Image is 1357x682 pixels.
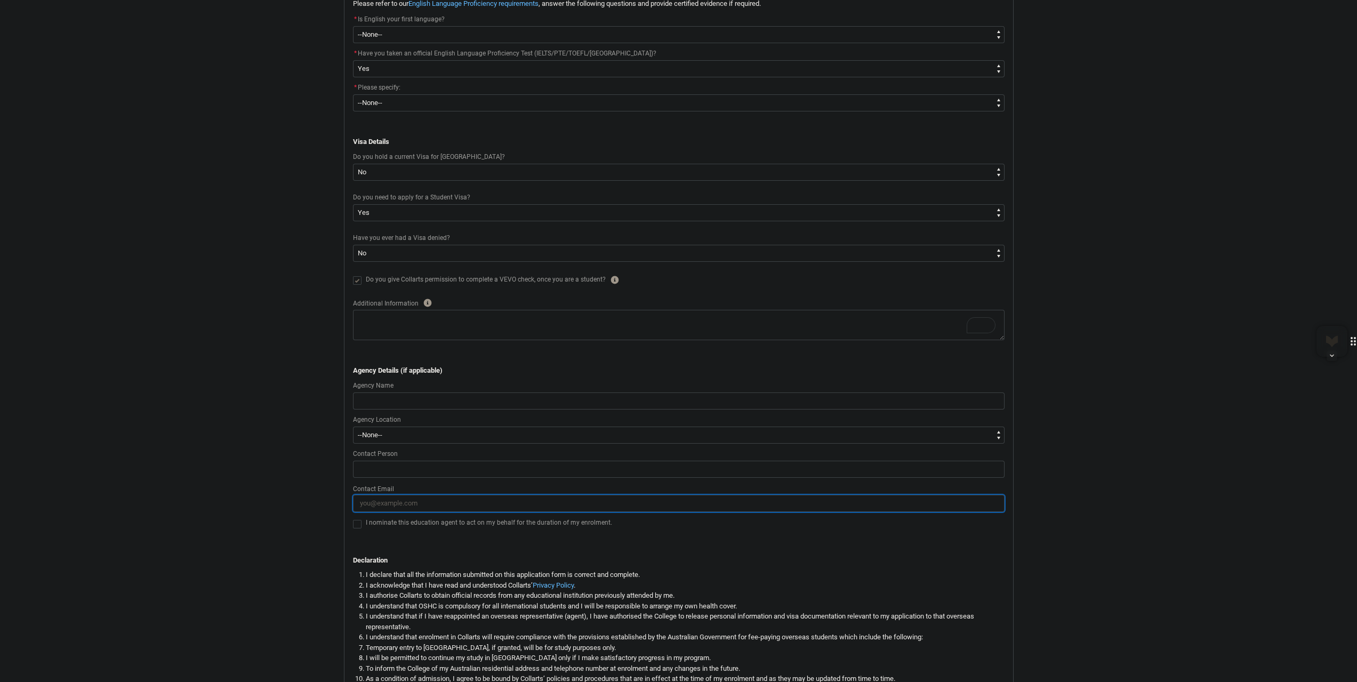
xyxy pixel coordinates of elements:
[353,556,388,564] strong: Declaration
[354,15,357,23] abbr: required
[353,416,401,423] span: Agency Location
[358,50,656,57] span: Have you taken an official English Language Proficiency Test (IELTS/PTE/TOEFL/[GEOGRAPHIC_DATA])?
[358,84,400,91] span: Please specify:
[353,495,1005,512] input: you@example.com
[353,482,398,494] label: Contact Email
[366,611,1005,632] li: I understand that if I have reappointed an overseas representative (agent), I have authorised the...
[366,632,1005,643] li: I understand that enrolment in Collarts will require compliance with the provisions established b...
[366,580,1005,591] li: I acknowledge that I have read and understood Collarts’ .
[358,15,445,23] span: Is English your first language?
[353,300,419,307] span: Additional Information
[353,234,450,242] span: Have you ever had a Visa denied?
[354,50,357,57] abbr: required
[366,653,1005,663] li: I will be permitted to continue my study in [GEOGRAPHIC_DATA] only if I make satisfactory progres...
[366,643,1005,653] li: Temporary entry to [GEOGRAPHIC_DATA], if granted, will be for study purposes only.
[366,519,612,526] span: I nominate this education agent to act on my behalf for the duration of my enrolment.
[354,84,357,91] abbr: required
[353,382,394,389] span: Agency Name
[533,581,574,589] a: Privacy Policy
[353,138,389,146] strong: Visa Details
[366,601,1005,612] li: I understand that OSHC is compulsory for all international students and I will be responsible to ...
[353,366,443,374] strong: Agency Details (if applicable)
[366,663,1005,674] li: To inform the College of my Australian residential address and telephone number at enrolment and ...
[366,276,606,283] span: Do you give Collarts permission to complete a VEVO check, once you are a student?
[353,153,505,161] span: Do you hold a current Visa for [GEOGRAPHIC_DATA]?
[353,310,1005,340] textarea: To enrich screen reader interactions, please activate Accessibility in Grammarly extension settings
[366,569,1005,580] li: I declare that all the information submitted on this application form is correct and complete.
[366,590,1005,601] li: I authorise Collarts to obtain official records from any educational institution previously atten...
[353,194,470,201] span: Do you need to apply for a Student Visa?
[353,450,398,458] span: Contact Person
